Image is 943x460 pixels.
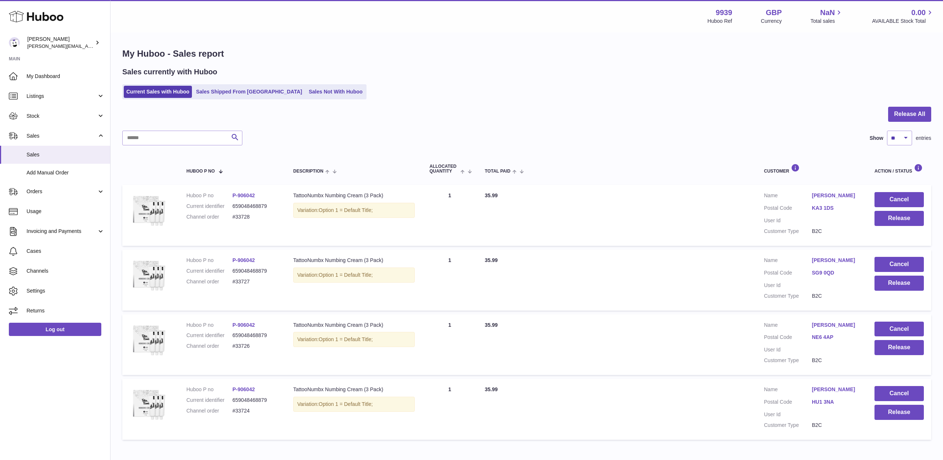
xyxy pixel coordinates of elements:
[812,269,860,276] a: SG9 0QD
[766,8,782,18] strong: GBP
[27,307,105,314] span: Returns
[764,282,812,289] dt: User Id
[293,332,415,347] div: Variation:
[27,248,105,255] span: Cases
[874,257,924,272] button: Cancel
[232,343,278,350] dd: #33726
[232,257,255,263] a: P-906042
[27,287,105,294] span: Settings
[122,48,931,60] h1: My Huboo - Sales report
[232,386,255,392] a: P-906042
[27,228,97,235] span: Invoicing and Payments
[122,67,217,77] h2: Sales currently with Huboo
[812,334,860,341] a: NE6 4AP
[422,379,477,440] td: 1
[27,188,97,195] span: Orders
[293,386,415,393] div: TattooNumbx Numbing Cream (3 Pack)
[810,8,843,25] a: NaN Total sales
[874,405,924,420] button: Release
[27,132,97,139] span: Sales
[870,135,883,142] label: Show
[232,213,278,220] dd: #33728
[232,268,278,275] dd: 659048468879
[764,217,812,224] dt: User Id
[130,322,166,358] img: 99391730978788.jpg
[319,207,373,213] span: Option 1 = Default Title;
[812,228,860,235] dd: B2C
[874,192,924,207] button: Cancel
[874,164,924,174] div: Action / Status
[27,208,105,215] span: Usage
[232,332,278,339] dd: 659048468879
[186,397,232,404] dt: Current identifier
[764,399,812,407] dt: Postal Code
[27,113,97,120] span: Stock
[319,272,373,278] span: Option 1 = Default Title;
[422,185,477,246] td: 1
[186,192,232,199] dt: Huboo P no
[422,250,477,311] td: 1
[27,43,148,49] span: [PERSON_NAME][EMAIL_ADDRESS][DOMAIN_NAME]
[708,18,732,25] div: Huboo Ref
[764,346,812,353] dt: User Id
[186,322,232,329] dt: Huboo P no
[764,293,812,300] dt: Customer Type
[27,151,105,158] span: Sales
[812,293,860,300] dd: B2C
[186,407,232,414] dt: Channel order
[764,411,812,418] dt: User Id
[306,86,365,98] a: Sales Not With Huboo
[485,322,498,328] span: 35.99
[232,203,278,210] dd: 659048468879
[874,211,924,226] button: Release
[764,322,812,330] dt: Name
[485,192,498,198] span: 35.99
[186,332,232,339] dt: Current identifier
[293,192,415,199] div: TattooNumbx Numbing Cream (3 Pack)
[186,203,232,210] dt: Current identifier
[319,336,373,342] span: Option 1 = Default Title;
[764,334,812,343] dt: Postal Code
[27,169,105,176] span: Add Manual Order
[916,135,931,142] span: entries
[812,399,860,406] a: HU1 3NA
[9,323,101,336] a: Log out
[874,276,924,291] button: Release
[27,73,105,80] span: My Dashboard
[764,422,812,429] dt: Customer Type
[232,407,278,414] dd: #33724
[812,205,860,212] a: KA3 1DS
[430,164,459,174] span: ALLOCATED Quantity
[812,192,860,199] a: [PERSON_NAME]
[716,8,732,18] strong: 9939
[812,386,860,393] a: [PERSON_NAME]
[764,269,812,278] dt: Postal Code
[186,257,232,264] dt: Huboo P no
[874,386,924,401] button: Cancel
[764,386,812,395] dt: Name
[485,169,511,174] span: Total paid
[293,257,415,264] div: TattooNumbx Numbing Cream (3 Pack)
[319,401,373,407] span: Option 1 = Default Title;
[812,357,860,364] dd: B2C
[232,192,255,198] a: P-906042
[812,322,860,329] a: [PERSON_NAME]
[485,257,498,263] span: 35.99
[764,192,812,201] dt: Name
[130,257,166,294] img: 99391730978788.jpg
[9,37,20,48] img: tommyhardy@hotmail.com
[186,278,232,285] dt: Channel order
[872,8,934,25] a: 0.00 AVAILABLE Stock Total
[422,314,477,375] td: 1
[888,107,931,122] button: Release All
[27,268,105,275] span: Channels
[812,422,860,429] dd: B2C
[485,386,498,392] span: 35.99
[764,228,812,235] dt: Customer Type
[27,36,94,50] div: [PERSON_NAME]
[293,203,415,218] div: Variation:
[186,343,232,350] dt: Channel order
[293,169,323,174] span: Description
[186,213,232,220] dt: Channel order
[130,192,166,229] img: 99391730978788.jpg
